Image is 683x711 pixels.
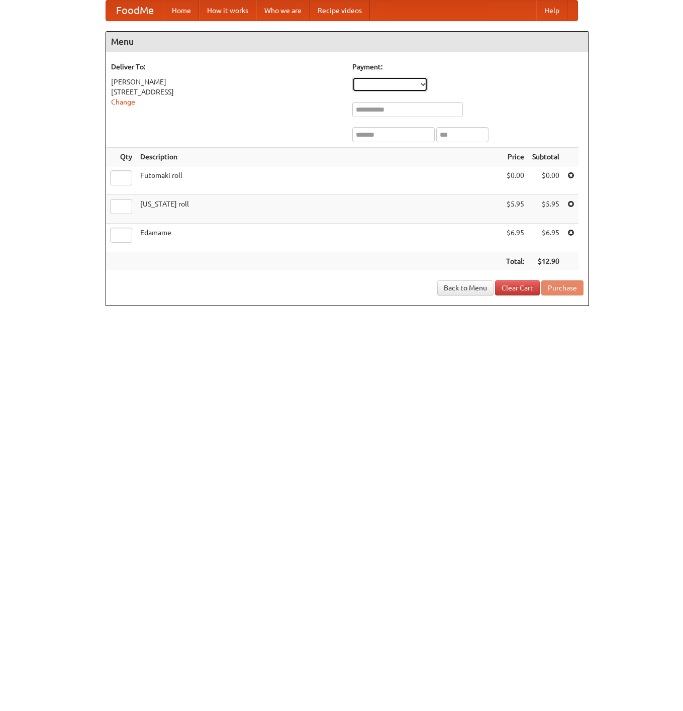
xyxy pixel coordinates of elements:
a: How it works [199,1,256,21]
td: $6.95 [528,224,563,252]
a: Home [164,1,199,21]
td: [US_STATE] roll [136,195,502,224]
th: Description [136,148,502,166]
a: FoodMe [106,1,164,21]
h5: Payment: [352,62,583,72]
td: $6.95 [502,224,528,252]
th: Total: [502,252,528,271]
div: [PERSON_NAME] [111,77,342,87]
th: Qty [106,148,136,166]
td: $0.00 [502,166,528,195]
h4: Menu [106,32,589,52]
th: Price [502,148,528,166]
a: Back to Menu [437,280,494,295]
a: Change [111,98,135,106]
a: Recipe videos [310,1,370,21]
button: Purchase [541,280,583,295]
a: Clear Cart [495,280,540,295]
th: Subtotal [528,148,563,166]
th: $12.90 [528,252,563,271]
td: $5.95 [528,195,563,224]
a: Help [536,1,567,21]
h5: Deliver To: [111,62,342,72]
td: $0.00 [528,166,563,195]
div: [STREET_ADDRESS] [111,87,342,97]
td: Edamame [136,224,502,252]
a: Who we are [256,1,310,21]
td: $5.95 [502,195,528,224]
td: Futomaki roll [136,166,502,195]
